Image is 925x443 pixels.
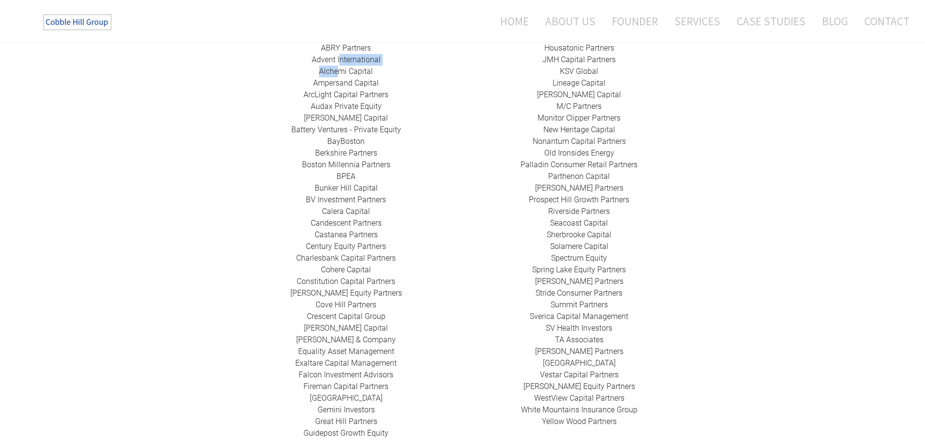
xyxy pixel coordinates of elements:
[535,183,623,193] a: ​[PERSON_NAME] Partners
[303,428,388,438] a: Guidepost Growth Equity
[298,347,394,356] a: ​Equality Asset Management
[533,137,626,146] a: Nonantum Capital Partners
[304,113,388,123] a: [PERSON_NAME] Capital
[521,160,638,169] a: Palladin Consumer Retail Partners
[302,160,390,169] a: Boston Millennia Partners
[311,218,382,228] a: Candescent Partners
[543,125,615,134] a: New Heritage Capital
[306,195,386,204] a: BV Investment Partners
[551,300,608,309] a: Summit Partners
[37,10,119,35] img: The Cobble Hill Group LLC
[316,300,376,309] a: Cove Hill Partners
[313,78,379,88] a: ​Ampersand Capital
[296,253,396,263] a: Charlesbank Capital Partners
[550,242,608,251] a: Solamere Capital
[336,172,355,181] a: BPEA
[534,393,624,403] a: ​WestView Capital Partners
[535,277,623,286] a: [PERSON_NAME] Partners
[535,347,623,356] a: [PERSON_NAME] Partners
[537,90,621,99] a: [PERSON_NAME] Capital
[540,370,619,379] a: ​Vestar Capital Partners
[546,323,612,333] a: SV Health Investors
[538,113,621,123] a: ​Monitor Clipper Partners
[542,417,617,426] a: Yellow Wood Partners
[230,31,463,439] div: ​ ​ ​
[532,265,626,274] a: Spring Lake Equity Partners
[555,335,604,344] a: ​TA Associates
[297,277,395,286] a: Constitution Capital Partners
[299,370,393,379] a: ​Falcon Investment Advisors
[310,393,383,403] a: ​[GEOGRAPHIC_DATA]
[551,253,607,263] a: Spectrum Equity
[544,148,614,158] a: ​Old Ironsides Energy
[538,8,603,34] a: About Us
[290,288,402,298] a: ​[PERSON_NAME] Equity Partners
[550,218,608,228] a: Seacoast Capital
[547,230,611,239] a: ​Sherbrooke Capital​
[315,417,377,426] a: Great Hill Partners​
[315,148,377,158] a: Berkshire Partners
[605,8,665,34] a: Founder
[319,67,373,76] a: Alchemi Capital
[307,312,386,321] a: ​Crescent Capital Group
[295,358,397,368] a: ​Exaltare Capital Management
[321,265,371,274] a: Cohere Capital
[560,67,598,76] a: ​KSV Global
[463,31,696,427] div: ​
[548,172,610,181] a: ​Parthenon Capital
[521,405,638,414] a: White Mountains Insurance Group
[857,8,909,34] a: Contact
[303,382,388,391] a: Fireman Capital Partners
[318,405,375,414] a: Gemini Investors
[543,358,616,368] a: ​[GEOGRAPHIC_DATA]
[542,55,616,64] a: ​JMH Capital Partners
[312,55,381,64] a: Advent International
[304,323,388,333] a: [PERSON_NAME] Capital
[327,137,365,146] a: BayBoston
[315,230,378,239] a: ​Castanea Partners
[291,125,401,134] a: Battery Ventures - Private Equity
[548,207,610,216] a: Riverside Partners
[303,90,388,99] a: ​ArcLight Capital Partners
[815,8,855,34] a: Blog
[311,102,382,111] a: Audax Private Equity
[486,8,536,34] a: Home
[536,288,622,298] a: Stride Consumer Partners
[296,335,396,344] a: [PERSON_NAME] & Company
[667,8,727,34] a: Services
[523,382,635,391] a: [PERSON_NAME] Equity Partners
[529,195,629,204] a: Prospect Hill Growth Partners
[729,8,813,34] a: Case Studies
[321,43,371,53] a: ​ABRY Partners
[553,78,605,88] a: Lineage Capital
[544,43,614,53] a: Housatonic Partners
[556,102,602,111] a: ​M/C Partners
[530,312,628,321] a: Sverica Capital Management
[306,242,386,251] a: ​Century Equity Partners
[322,207,370,216] a: Calera Capital
[315,183,378,193] a: ​Bunker Hill Capital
